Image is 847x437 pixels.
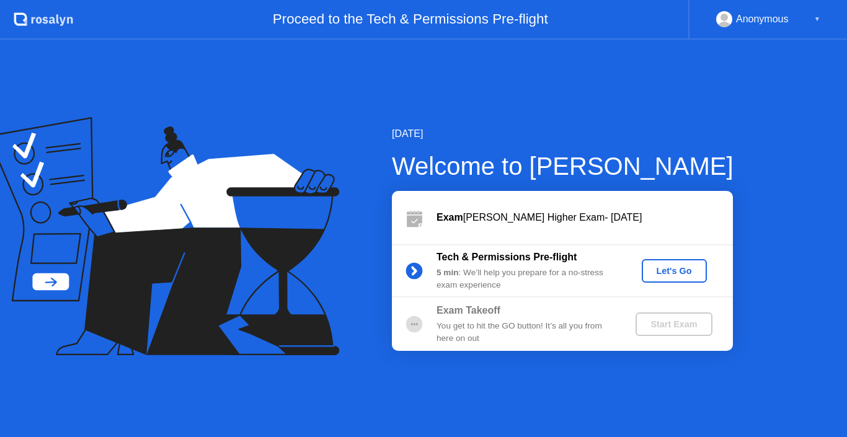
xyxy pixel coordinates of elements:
[437,305,500,316] b: Exam Takeoff
[647,266,702,276] div: Let's Go
[392,148,734,185] div: Welcome to [PERSON_NAME]
[636,312,712,336] button: Start Exam
[736,11,789,27] div: Anonymous
[814,11,820,27] div: ▼
[392,126,734,141] div: [DATE]
[437,212,463,223] b: Exam
[437,268,459,277] b: 5 min
[437,210,733,225] div: [PERSON_NAME] Higher Exam- [DATE]
[642,259,707,283] button: Let's Go
[437,320,615,345] div: You get to hit the GO button! It’s all you from here on out
[437,267,615,292] div: : We’ll help you prepare for a no-stress exam experience
[437,252,577,262] b: Tech & Permissions Pre-flight
[641,319,707,329] div: Start Exam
